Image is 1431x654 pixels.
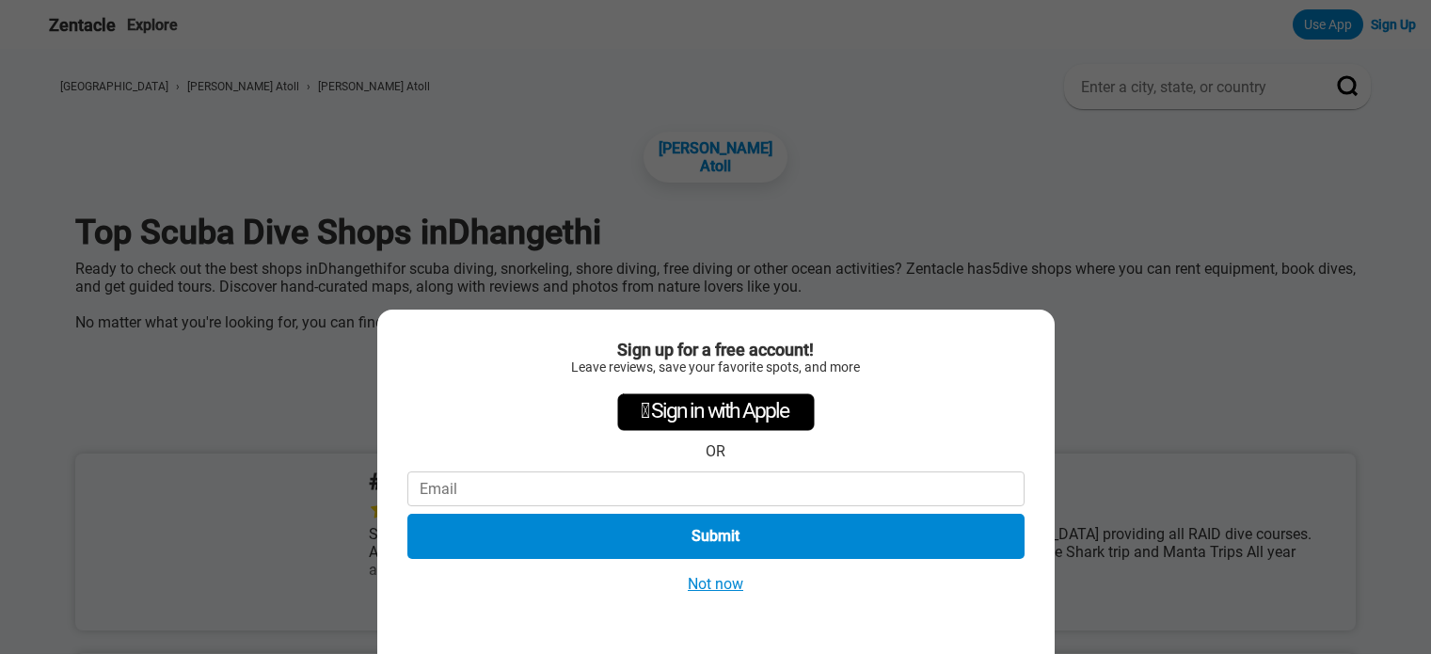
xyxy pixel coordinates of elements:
[617,393,815,431] div: Sign in with Apple
[407,340,1025,359] div: Sign up for a free account!
[407,514,1025,559] button: Submit
[706,442,725,460] div: OR
[682,574,749,594] button: Not now
[407,359,1025,375] div: Leave reviews, save your favorite spots, and more
[407,471,1025,506] input: Email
